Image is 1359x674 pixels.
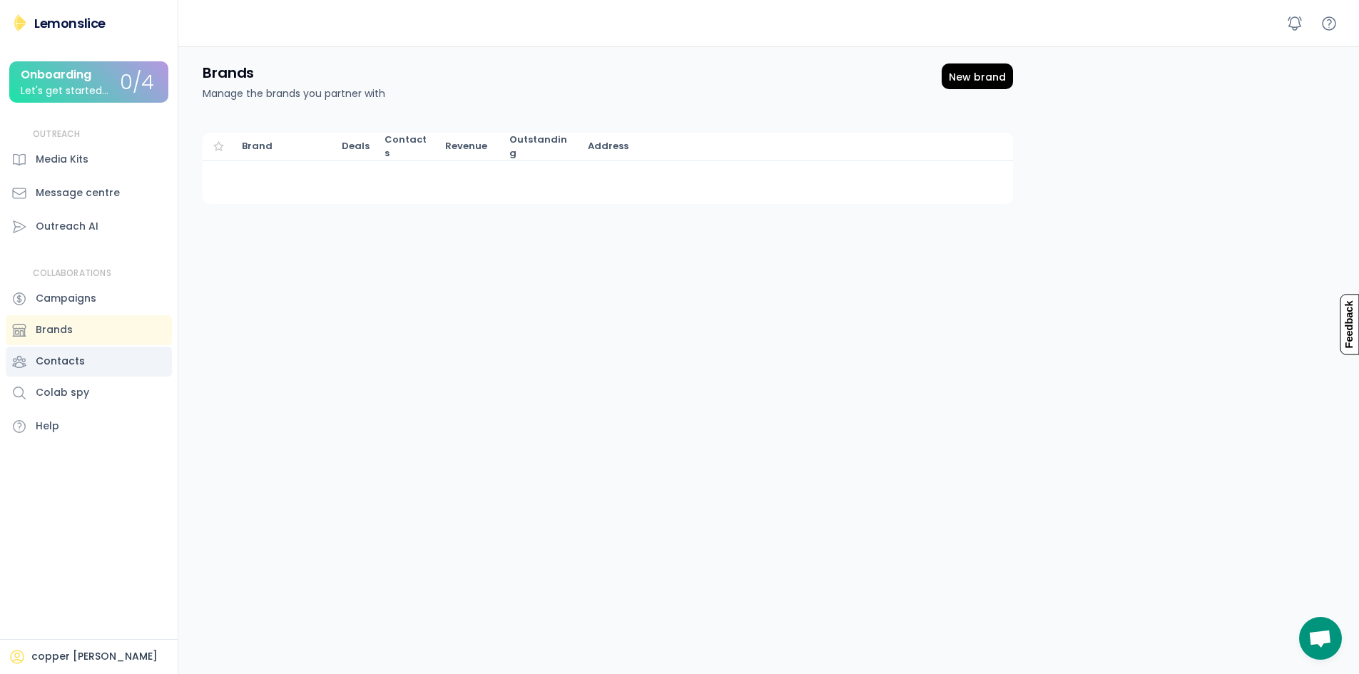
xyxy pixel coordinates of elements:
div: Manage the brands you partner with [203,86,385,101]
div: Campaigns [36,291,96,306]
div: Colab spy [36,385,89,400]
h4: Brands [203,63,254,82]
div: Contacts [385,133,431,159]
div: Open chat [1299,617,1342,660]
div: Let's get started... [21,86,108,96]
div: Add new deal [942,63,1013,89]
div: Contacts [36,354,85,369]
div: Completed deals that are 'Paid' [445,140,495,153]
div: Deals [342,140,370,153]
div: Brands [36,322,73,337]
div: copper [PERSON_NAME] [31,650,158,664]
div: Message centre [36,185,120,200]
div: Media Kits [36,152,88,167]
div: Lemonslice [34,14,106,32]
div: New brand [949,71,1006,83]
div: Outreach AI [36,219,98,234]
div: Invoiced deals that are 'Not paid' [509,133,574,159]
div: COLLABORATIONS [33,267,111,280]
div: Address [588,140,738,153]
img: Lemonslice [11,14,29,31]
div: Onboarding [21,68,91,81]
div: 0/4 [120,72,154,94]
div: Help [36,419,59,434]
div: Brand [242,140,327,153]
div: OUTREACH [33,128,81,141]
